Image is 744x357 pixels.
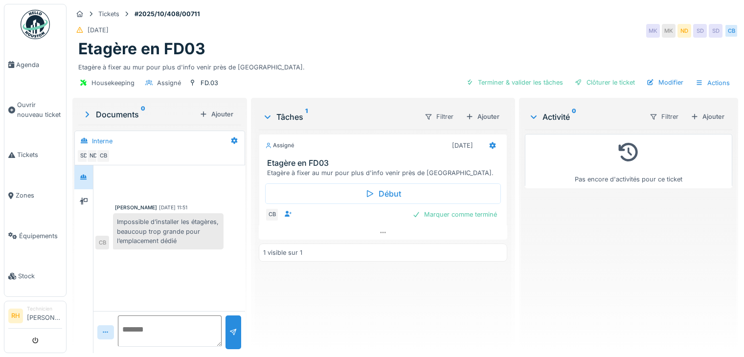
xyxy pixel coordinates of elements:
div: SD [77,149,90,163]
span: Agenda [16,60,62,69]
div: [DATE] 11:51 [159,204,187,211]
div: FD.03 [201,78,218,88]
div: SD [709,24,722,38]
div: MK [646,24,660,38]
div: Tâches [263,111,416,123]
a: RH Technicien[PERSON_NAME] [8,305,62,329]
div: Assigné [157,78,181,88]
span: Ouvrir nouveau ticket [17,100,62,119]
div: [DATE] [88,25,109,35]
li: RH [8,309,23,323]
div: Terminer & valider les tâches [462,76,567,89]
div: 1 visible sur 1 [263,248,302,257]
div: Assigné [265,141,294,150]
div: Impossible d’installer les étagères, beaucoup trop grande pour l’emplacement dédié [113,213,224,249]
div: Housekeeping [91,78,135,88]
div: CB [96,149,110,163]
div: Interne [92,136,113,146]
div: Actions [691,76,734,90]
div: MK [662,24,676,38]
strong: #2025/10/408/00711 [131,9,204,19]
div: ND [87,149,100,163]
div: Filtrer [420,110,458,124]
div: Pas encore d'activités pour ce ticket [531,138,726,184]
div: ND [677,24,691,38]
a: Agenda [4,45,66,85]
div: CB [95,236,109,249]
a: Ouvrir nouveau ticket [4,85,66,135]
div: Modifier [643,76,687,89]
div: Début [265,183,501,204]
sup: 1 [305,111,308,123]
h3: Etagère en FD03 [267,158,503,168]
span: Équipements [19,231,62,241]
div: Technicien [27,305,62,312]
span: Stock [18,271,62,281]
span: Zones [16,191,62,200]
div: Marquer comme terminé [408,208,501,221]
a: Tickets [4,135,66,176]
div: Ajouter [196,108,237,121]
div: Etagère à fixer au mur pour plus d'info venir près de [GEOGRAPHIC_DATA]. [78,59,732,72]
div: Clôturer le ticket [571,76,639,89]
img: Badge_color-CXgf-gQk.svg [21,10,50,39]
div: Ajouter [462,110,503,123]
a: Zones [4,175,66,216]
div: CB [265,208,279,222]
li: [PERSON_NAME] [27,305,62,326]
a: Équipements [4,216,66,256]
div: Tickets [98,9,119,19]
div: CB [724,24,738,38]
div: [PERSON_NAME] [115,204,157,211]
div: [DATE] [452,141,473,150]
div: Documents [82,109,196,120]
h1: Etagère en FD03 [78,40,205,58]
div: SD [693,24,707,38]
div: Ajouter [687,110,728,123]
a: Stock [4,256,66,297]
sup: 0 [572,111,576,123]
div: Filtrer [645,110,683,124]
div: Etagère à fixer au mur pour plus d'info venir près de [GEOGRAPHIC_DATA]. [267,168,503,178]
sup: 0 [141,109,145,120]
span: Tickets [17,150,62,159]
div: Activité [529,111,641,123]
